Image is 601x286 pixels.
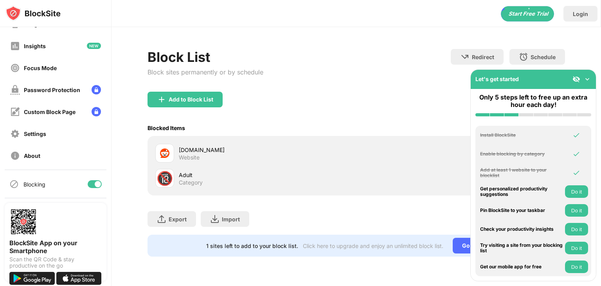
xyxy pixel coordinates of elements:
[10,151,20,161] img: about-off.svg
[480,226,563,232] div: Check your productivity insights
[10,41,20,51] img: insights-off.svg
[472,54,494,60] div: Redirect
[475,76,519,82] div: Let's get started
[157,170,173,186] div: 🔞
[23,181,45,188] div: Blocking
[572,75,580,83] img: eye-not-visible.svg
[148,49,263,65] div: Block List
[480,208,563,213] div: Pin BlockSite to your taskbar
[565,242,588,254] button: Do it
[9,179,19,189] img: blocking-icon.svg
[24,43,46,49] div: Insights
[572,131,580,139] img: omni-check.svg
[572,169,580,177] img: omni-check.svg
[9,272,55,285] img: get-it-on-google-play.svg
[87,43,101,49] img: new-icon.svg
[480,167,563,179] div: Add at least 1 website to your blocklist
[480,132,563,138] div: Install BlockSite
[24,130,46,137] div: Settings
[148,68,263,76] div: Block sites permanently or by schedule
[303,243,443,249] div: Click here to upgrade and enjoy an unlimited block list.
[583,75,591,83] img: omni-setup-toggle.svg
[565,261,588,273] button: Do it
[24,65,57,71] div: Focus Mode
[453,238,506,253] div: Go Unlimited
[9,239,102,255] div: BlockSite App on your Smartphone
[179,179,203,186] div: Category
[565,204,588,217] button: Do it
[480,243,563,254] div: Try visiting a site from your blocking list
[10,63,20,73] img: focus-off.svg
[169,96,213,103] div: Add to Block List
[475,94,591,109] div: Only 5 steps left to free up an extra hour each day!
[10,107,20,117] img: customize-block-page-off.svg
[480,186,563,197] div: Get personalized productivity suggestions
[9,208,38,236] img: options-page-qr-code.png
[169,216,187,223] div: Export
[572,150,580,158] img: omni-check.svg
[9,256,102,269] div: Scan the QR Code & stay productive on the go
[10,129,20,139] img: settings-off.svg
[179,154,200,161] div: Website
[10,85,20,95] img: password-protection-off.svg
[148,125,185,131] div: Blocked Items
[222,216,240,223] div: Import
[480,264,563,270] div: Get our mobile app for free
[92,85,101,94] img: lock-menu.svg
[179,171,356,179] div: Adult
[206,243,298,249] div: 1 sites left to add to your block list.
[565,223,588,235] button: Do it
[24,87,80,93] div: Password Protection
[24,152,40,159] div: About
[5,5,61,21] img: logo-blocksite.svg
[92,107,101,116] img: lock-menu.svg
[501,6,554,22] div: animation
[160,148,169,158] img: favicons
[179,146,356,154] div: [DOMAIN_NAME]
[56,272,102,285] img: download-on-the-app-store.svg
[573,11,588,17] div: Login
[565,185,588,198] button: Do it
[480,151,563,157] div: Enable blocking by category
[24,109,76,115] div: Custom Block Page
[531,54,556,60] div: Schedule
[24,21,55,27] div: Usage Limit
